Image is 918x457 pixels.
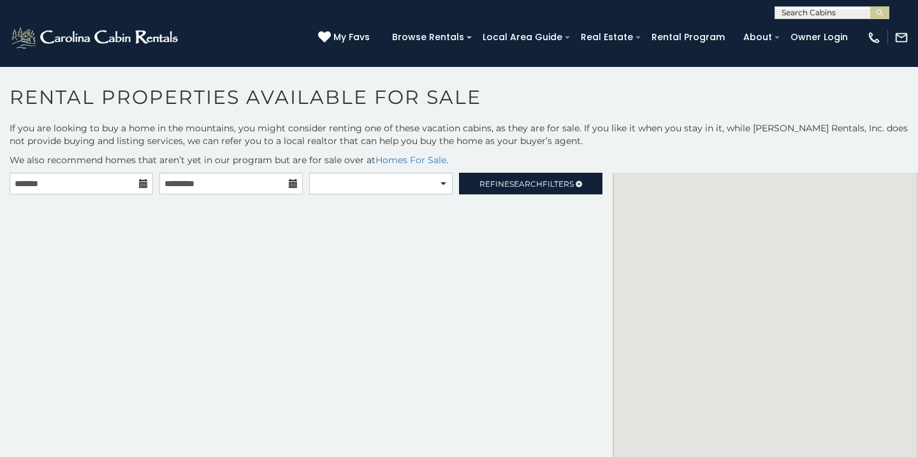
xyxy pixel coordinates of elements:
[894,31,908,45] img: mail-regular-white.png
[318,31,373,45] a: My Favs
[333,31,370,44] span: My Favs
[737,27,778,47] a: About
[784,27,854,47] a: Owner Login
[867,31,881,45] img: phone-regular-white.png
[375,154,446,166] a: Homes For Sale
[574,27,639,47] a: Real Estate
[479,179,574,189] span: Refine Filters
[645,27,731,47] a: Rental Program
[386,27,470,47] a: Browse Rentals
[459,173,602,194] a: RefineSearchFilters
[10,25,182,50] img: White-1-2.png
[509,179,543,189] span: Search
[476,27,569,47] a: Local Area Guide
